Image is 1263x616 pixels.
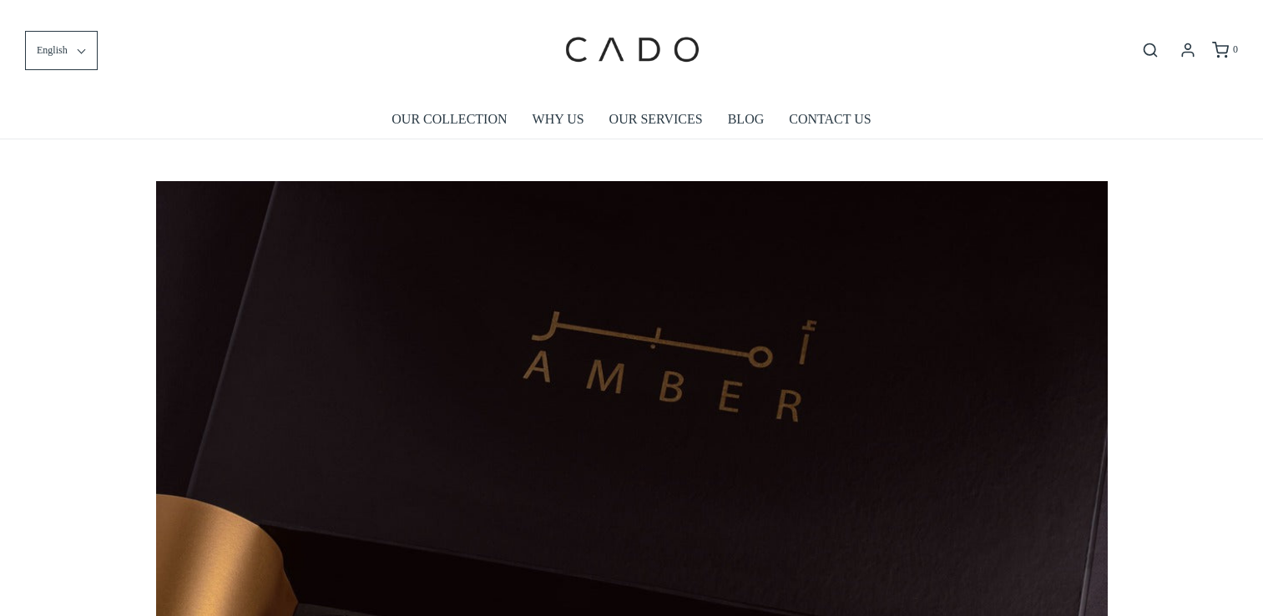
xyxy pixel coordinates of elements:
[1135,41,1165,59] button: Open search bar
[25,31,98,70] button: English
[728,100,765,139] a: BLOG
[1233,43,1238,55] span: 0
[1210,42,1238,58] a: 0
[37,43,68,58] span: English
[392,100,507,139] a: OUR COLLECTION
[789,100,871,139] a: CONTACT US
[533,100,584,139] a: WHY US
[609,100,703,139] a: OUR SERVICES
[560,13,702,88] img: cadogifting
